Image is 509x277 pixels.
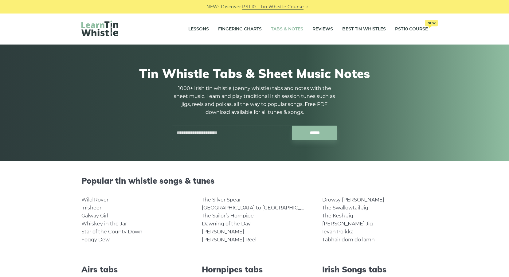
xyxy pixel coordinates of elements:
a: The Silver Spear [202,197,241,203]
a: Reviews [312,21,333,37]
a: Dawning of the Day [202,221,251,227]
a: Star of the County Down [81,229,143,235]
a: The Kesh Jig [322,213,353,219]
span: New [425,20,438,26]
a: Lessons [188,21,209,37]
h2: Irish Songs tabs [322,265,428,274]
a: The Swallowtail Jig [322,205,368,211]
a: The Sailor’s Hornpipe [202,213,254,219]
a: Tabs & Notes [271,21,303,37]
h2: Hornpipes tabs [202,265,307,274]
h2: Popular tin whistle songs & tunes [81,176,428,185]
a: Drowsy [PERSON_NAME] [322,197,384,203]
a: [PERSON_NAME] [202,229,244,235]
a: Wild Rover [81,197,108,203]
a: [PERSON_NAME] Reel [202,237,256,243]
h2: Airs tabs [81,265,187,274]
a: Inisheer [81,205,101,211]
a: [PERSON_NAME] Jig [322,221,373,227]
img: LearnTinWhistle.com [81,21,118,36]
h1: Tin Whistle Tabs & Sheet Music Notes [81,66,428,81]
p: 1000+ Irish tin whistle (penny whistle) tabs and notes with the sheet music. Learn and play tradi... [172,84,338,116]
a: Ievan Polkka [322,229,354,235]
a: Foggy Dew [81,237,110,243]
a: PST10 CourseNew [395,21,428,37]
a: Whiskey in the Jar [81,221,127,227]
a: Fingering Charts [218,21,262,37]
a: Galway Girl [81,213,108,219]
a: Tabhair dom do lámh [322,237,375,243]
a: [GEOGRAPHIC_DATA] to [GEOGRAPHIC_DATA] [202,205,315,211]
a: Best Tin Whistles [342,21,386,37]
